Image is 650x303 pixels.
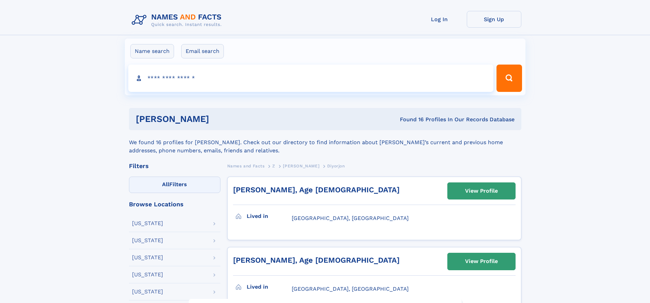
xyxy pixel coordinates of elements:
[227,162,265,170] a: Names and Facts
[132,272,163,277] div: [US_STATE]
[132,255,163,260] div: [US_STATE]
[272,162,275,170] a: Z
[129,163,220,169] div: Filters
[496,65,522,92] button: Search Button
[465,183,498,199] div: View Profile
[247,210,292,222] h3: Lived in
[233,185,400,194] a: [PERSON_NAME], Age [DEMOGRAPHIC_DATA]
[129,11,227,29] img: Logo Names and Facts
[181,44,224,58] label: Email search
[292,215,409,221] span: [GEOGRAPHIC_DATA], [GEOGRAPHIC_DATA]
[129,201,220,207] div: Browse Locations
[128,65,494,92] input: search input
[132,221,163,226] div: [US_STATE]
[304,116,515,123] div: Found 16 Profiles In Our Records Database
[247,281,292,293] h3: Lived in
[132,238,163,243] div: [US_STATE]
[283,164,319,168] span: [PERSON_NAME]
[272,164,275,168] span: Z
[162,181,169,188] span: All
[136,115,305,123] h1: [PERSON_NAME]
[129,177,220,193] label: Filters
[283,162,319,170] a: [PERSON_NAME]
[448,253,515,270] a: View Profile
[233,256,400,264] a: [PERSON_NAME], Age [DEMOGRAPHIC_DATA]
[448,183,515,199] a: View Profile
[129,130,521,155] div: We found 16 profiles for [PERSON_NAME]. Check out our directory to find information about [PERSON...
[412,11,467,28] a: Log In
[327,164,345,168] span: Diyorjon
[292,286,409,292] span: [GEOGRAPHIC_DATA], [GEOGRAPHIC_DATA]
[467,11,521,28] a: Sign Up
[130,44,174,58] label: Name search
[465,253,498,269] div: View Profile
[132,289,163,294] div: [US_STATE]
